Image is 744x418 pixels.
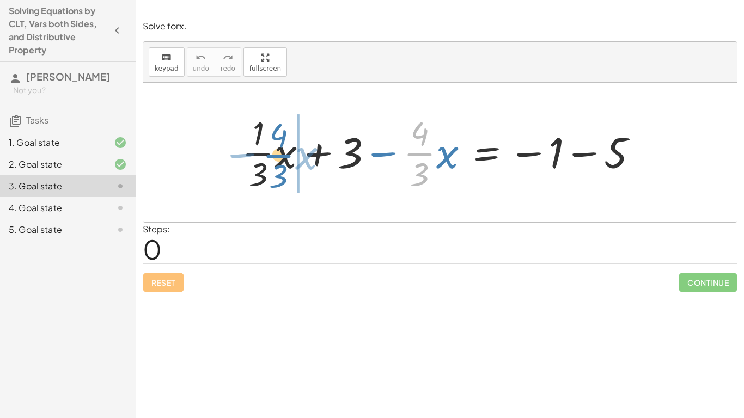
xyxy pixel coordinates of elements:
[221,65,235,72] span: redo
[143,223,170,235] label: Steps:
[9,136,96,149] div: 1. Goal state
[179,20,184,32] span: x
[13,85,127,96] div: Not you?
[243,47,287,77] button: fullscreen
[114,201,127,214] i: Task not started.
[9,158,96,171] div: 2. Goal state
[9,180,96,193] div: 3. Goal state
[196,51,206,64] i: undo
[114,223,127,236] i: Task not started.
[114,180,127,193] i: Task not started.
[9,223,96,236] div: 5. Goal state
[26,70,110,83] span: [PERSON_NAME]
[193,65,209,72] span: undo
[223,51,233,64] i: redo
[26,114,48,126] span: Tasks
[215,47,241,77] button: redoredo
[114,136,127,149] i: Task finished and correct.
[249,65,281,72] span: fullscreen
[161,51,172,64] i: keyboard
[149,47,185,77] button: keyboardkeypad
[155,65,179,72] span: keypad
[9,4,107,57] h4: Solving Equations by CLT, Vars both Sides, and Distributive Property
[187,47,215,77] button: undoundo
[9,201,96,214] div: 4. Goal state
[114,158,127,171] i: Task finished and correct.
[143,20,737,33] p: Solve for .
[143,232,162,266] span: 0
